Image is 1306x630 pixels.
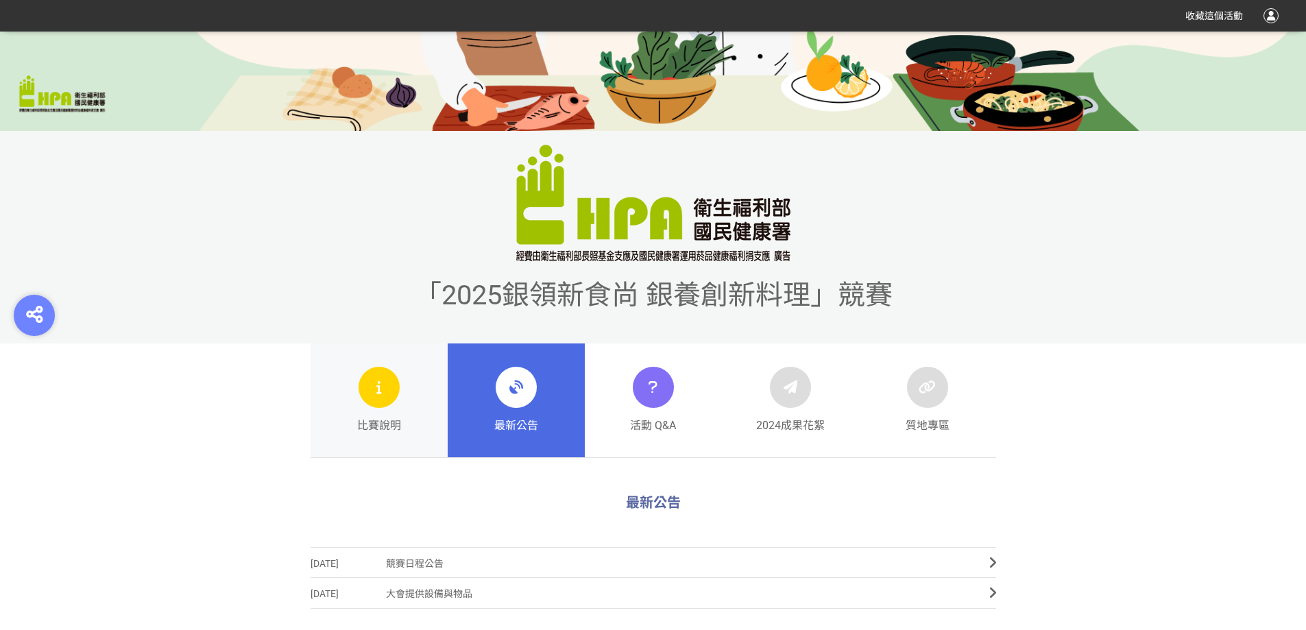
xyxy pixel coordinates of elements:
a: 活動 Q&A [585,343,722,457]
span: 最新公告 [626,494,681,511]
a: [DATE]競賽日程公告 [311,547,996,578]
a: 「2025銀領新食尚 銀養創新料理」競賽 [414,298,893,306]
span: [DATE] [311,548,386,579]
a: [DATE]大會提供設備與物品 [311,578,996,609]
a: 比賽說明 [311,343,448,457]
span: 「2025銀領新食尚 銀養創新料理」競賽 [414,279,893,311]
span: 質地專區 [906,417,950,434]
span: 大會提供設備與物品 [386,579,969,609]
img: 「2025銀領新食尚 銀養創新料理」競賽 [516,145,790,261]
span: 比賽說明 [357,417,401,434]
span: 收藏這個活動 [1185,10,1243,21]
span: 2024成果花絮 [756,417,825,434]
span: 活動 Q&A [630,417,676,434]
span: 競賽日程公告 [386,548,969,579]
a: 2024成果花絮 [722,343,859,457]
a: 質地專區 [859,343,996,457]
a: 最新公告 [448,343,585,457]
span: 最新公告 [494,417,538,434]
span: [DATE] [311,579,386,609]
